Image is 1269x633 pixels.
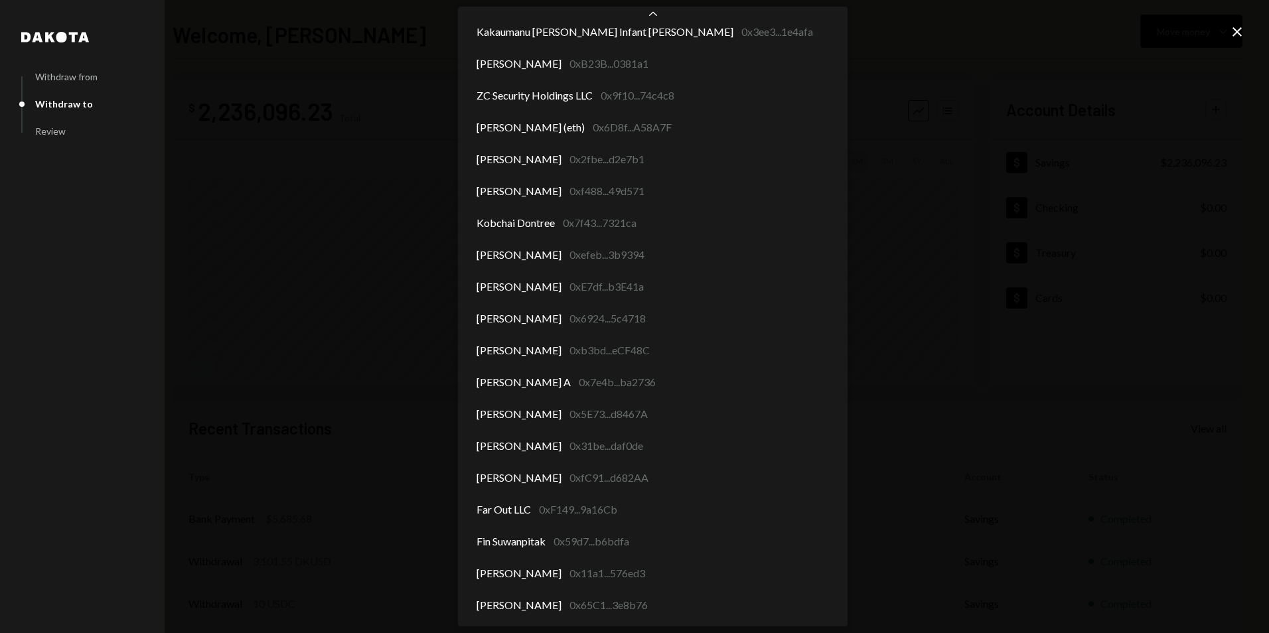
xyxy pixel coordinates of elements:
[569,151,644,167] div: 0x2fbe...d2e7b1
[477,183,561,199] span: [PERSON_NAME]
[477,247,561,263] span: [PERSON_NAME]
[569,597,648,613] div: 0x65C1...3e8b76
[601,88,674,104] div: 0x9f10...74c4c8
[477,56,561,72] span: [PERSON_NAME]
[477,502,531,518] span: Far Out LLC
[477,215,555,231] span: Kobchai Dontree
[569,311,646,326] div: 0x6924...5c4718
[579,374,656,390] div: 0x7e4b...ba2736
[35,71,98,82] div: Withdraw from
[569,183,644,199] div: 0xf488...49d571
[477,151,561,167] span: [PERSON_NAME]
[741,24,813,40] div: 0x3ee3...1e4afa
[569,279,644,295] div: 0xE7df...b3E41a
[477,438,561,454] span: [PERSON_NAME]
[477,311,561,326] span: [PERSON_NAME]
[569,247,644,263] div: 0xefeb...3b9394
[477,119,585,135] span: [PERSON_NAME] (eth)
[477,24,733,40] span: Kakaumanu [PERSON_NAME] Infant [PERSON_NAME]
[569,565,645,581] div: 0x11a1...576ed3
[477,88,593,104] span: ZC Security Holdings LLC
[569,438,643,454] div: 0x31be...daf0de
[35,98,93,109] div: Withdraw to
[35,125,66,137] div: Review
[569,342,650,358] div: 0xb3bd...eCF48C
[569,470,648,486] div: 0xfC91...d682AA
[477,597,561,613] span: [PERSON_NAME]
[477,533,546,549] span: Fin Suwanpitak
[477,406,561,422] span: [PERSON_NAME]
[539,502,617,518] div: 0xF149...9a16Cb
[477,565,561,581] span: [PERSON_NAME]
[569,406,648,422] div: 0x5E73...d8467A
[477,374,571,390] span: [PERSON_NAME] A
[593,119,672,135] div: 0x6D8f...A58A7F
[569,56,648,72] div: 0xB23B...0381a1
[554,533,629,549] div: 0x59d7...b6bdfa
[477,342,561,358] span: [PERSON_NAME]
[477,470,561,486] span: [PERSON_NAME]
[563,215,636,231] div: 0x7f43...7321ca
[477,279,561,295] span: [PERSON_NAME]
